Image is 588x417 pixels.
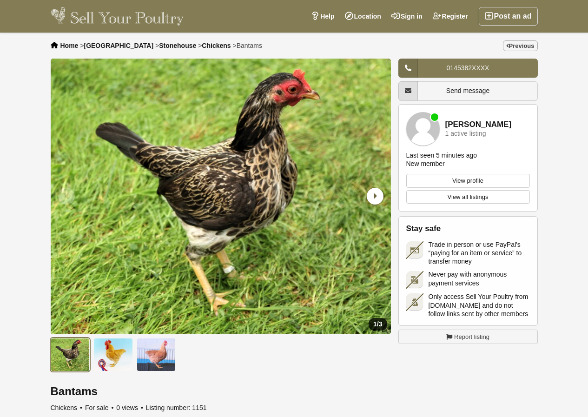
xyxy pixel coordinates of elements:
[55,184,79,208] div: Previous slide
[379,320,383,328] span: 3
[116,404,144,411] span: 0 views
[398,81,538,100] a: Send message
[362,184,386,208] div: Next slide
[137,338,176,371] img: Bantams - 3
[237,42,262,49] span: Bantams
[445,130,486,137] div: 1 active listing
[406,174,530,188] a: View profile
[60,42,79,49] a: Home
[447,64,489,72] span: 0145382XXXX
[479,7,538,26] a: Post an ad
[306,7,339,26] a: Help
[428,7,473,26] a: Register
[429,292,530,318] span: Only access Sell Your Poultry from [DOMAIN_NAME] and do not follow links sent by other members
[386,7,428,26] a: Sign in
[51,404,84,411] span: Chickens
[445,120,512,129] a: [PERSON_NAME]
[406,190,530,204] a: View all listings
[198,42,231,49] li: >
[431,113,438,121] div: Member is online
[85,404,114,411] span: For sale
[51,7,184,26] img: Sell Your Poultry
[51,385,391,397] h1: Bantams
[406,112,440,146] img: Kevin Brown
[51,59,391,334] img: Bantams - 1/3
[398,330,538,344] a: Report listing
[51,338,90,371] img: Bantams - 1
[429,270,530,287] span: Never pay with anonymous payment services
[155,42,196,49] li: >
[84,42,153,49] a: [GEOGRAPHIC_DATA]
[406,224,530,233] h2: Stay safe
[503,40,538,51] a: Previous
[202,42,231,49] a: Chickens
[398,59,538,78] a: 0145382XXXX
[406,151,477,159] div: Last seen 5 minutes ago
[93,338,133,371] img: Bantams - 2
[233,42,262,49] li: >
[159,42,196,49] a: Stonehouse
[369,318,387,331] div: /
[51,59,391,334] li: 1 / 3
[406,159,445,168] div: New member
[373,320,377,328] span: 1
[340,7,386,26] a: Location
[429,240,530,266] span: Trade in person or use PayPal's “paying for an item or service” to transfer money
[446,87,489,94] span: Send message
[80,42,153,49] li: >
[146,404,207,411] span: Listing number: 1151
[454,332,489,342] span: Report listing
